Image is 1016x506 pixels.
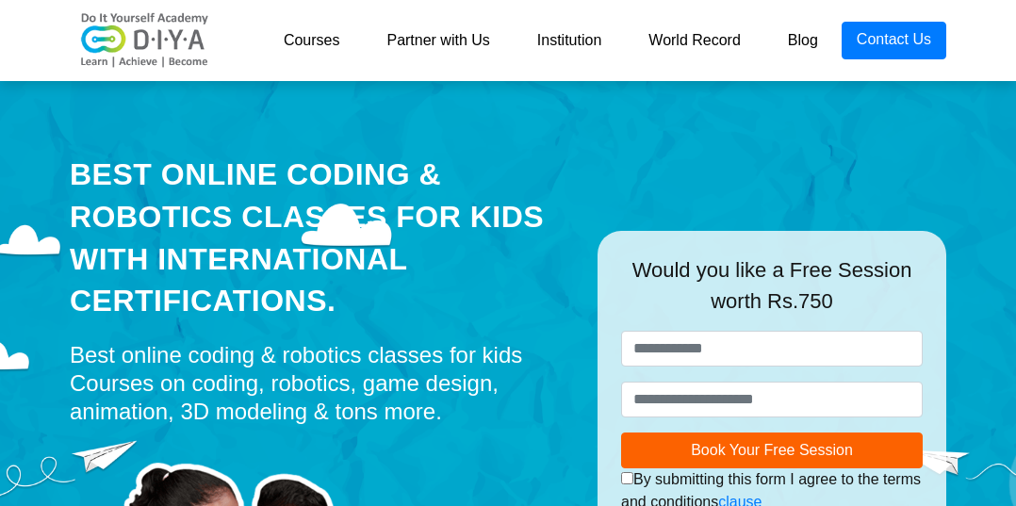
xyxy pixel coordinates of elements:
[363,22,513,59] a: Partner with Us
[70,341,569,426] div: Best online coding & robotics classes for kids Courses on coding, robotics, game design, animatio...
[691,442,853,458] span: Book Your Free Session
[621,254,923,331] div: Would you like a Free Session worth Rs.750
[70,12,221,69] img: logo-v2.png
[260,22,364,59] a: Courses
[70,154,569,322] div: Best Online Coding & Robotics Classes for kids with International Certifications.
[621,433,923,468] button: Book Your Free Session
[625,22,764,59] a: World Record
[514,22,625,59] a: Institution
[842,22,946,59] a: Contact Us
[764,22,842,59] a: Blog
